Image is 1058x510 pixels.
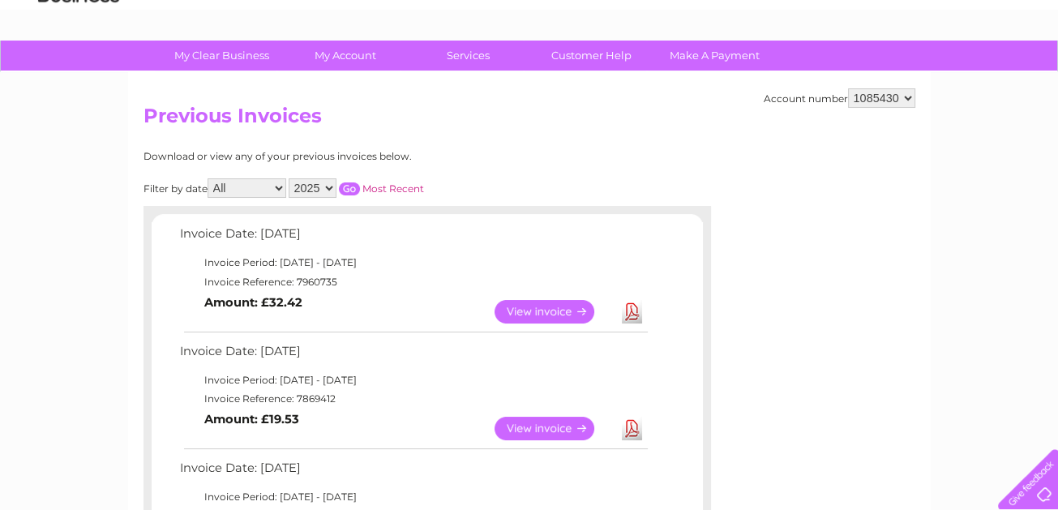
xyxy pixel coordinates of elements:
a: View [495,300,614,324]
td: Invoice Period: [DATE] - [DATE] [176,371,650,390]
img: logo.png [37,42,120,92]
a: Services [401,41,535,71]
td: Invoice Date: [DATE] [176,341,650,371]
b: Amount: £19.53 [204,412,299,426]
a: My Account [278,41,412,71]
a: Telecoms [859,69,907,81]
td: Invoice Reference: 7960735 [176,272,650,292]
a: Customer Help [525,41,658,71]
a: Contact [950,69,990,81]
div: Account number [764,88,915,108]
a: 0333 014 3131 [752,8,864,28]
div: Clear Business is a trading name of Verastar Limited (registered in [GEOGRAPHIC_DATA] No. 3667643... [147,9,913,79]
a: Most Recent [362,182,424,195]
a: Water [773,69,803,81]
a: Download [622,417,642,440]
a: Download [622,300,642,324]
a: Make A Payment [648,41,782,71]
a: My Clear Business [155,41,289,71]
td: Invoice Reference: 7869412 [176,389,650,409]
div: Download or view any of your previous invoices below. [143,151,569,162]
div: Filter by date [143,178,569,198]
a: Blog [917,69,940,81]
a: View [495,417,614,440]
td: Invoice Period: [DATE] - [DATE] [176,253,650,272]
b: Amount: £32.42 [204,295,302,310]
h2: Previous Invoices [143,105,915,135]
td: Invoice Period: [DATE] - [DATE] [176,487,650,507]
a: Energy [813,69,849,81]
td: Invoice Date: [DATE] [176,457,650,487]
td: Invoice Date: [DATE] [176,223,650,253]
a: Log out [1004,69,1043,81]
